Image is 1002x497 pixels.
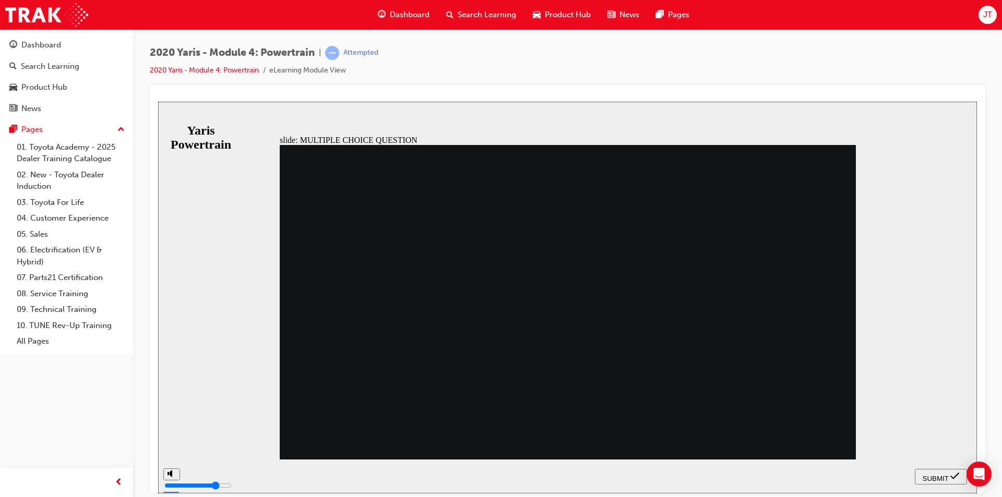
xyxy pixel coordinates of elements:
[390,9,430,21] span: Dashboard
[4,99,129,118] a: News
[4,120,129,139] button: Pages
[13,333,129,349] a: All Pages
[765,373,791,381] span: SUBMIT
[115,476,123,489] span: prev-icon
[983,9,992,21] span: JT
[21,60,79,72] div: Search Learning
[9,125,17,135] span: pages-icon
[13,286,129,302] a: 08. Service Training
[446,8,454,21] span: search-icon
[4,78,129,97] a: Product Hub
[458,9,516,21] span: Search Learning
[378,8,386,21] span: guage-icon
[979,6,997,24] button: JT
[4,33,129,120] button: DashboardSearch LearningProduct HubNews
[438,4,524,26] a: search-iconSearch Learning
[619,9,639,21] span: News
[343,48,378,58] div: Attempted
[5,3,88,27] img: Trak
[545,9,591,21] span: Product Hub
[5,367,22,379] button: volume
[607,8,615,21] span: news-icon
[13,242,129,270] a: 06. Electrification (EV & Hybrid)
[319,47,321,59] span: |
[13,318,129,334] a: 10. TUNE Rev-Up Training
[13,195,129,211] a: 03. Toyota For Life
[21,124,43,136] div: Pages
[150,47,315,59] span: 2020 Yaris - Module 4: Powertrain
[9,83,17,92] span: car-icon
[369,4,438,26] a: guage-iconDashboard
[668,9,689,21] span: Pages
[13,226,129,243] a: 05. Sales
[13,210,129,226] a: 04. Customer Experience
[9,62,17,71] span: search-icon
[533,8,541,21] span: car-icon
[269,65,346,77] li: eLearning Module View
[967,462,992,487] div: Open Intercom Messenger
[757,358,809,392] nav: slide navigation
[757,367,809,383] button: submit
[13,167,129,195] a: 02. New - Toyota Dealer Induction
[4,35,129,55] a: Dashboard
[656,8,664,21] span: pages-icon
[4,57,129,76] a: Search Learning
[21,103,41,115] div: News
[13,270,129,286] a: 07. Parts21 Certification
[5,358,21,392] div: misc controls
[6,380,74,388] input: volume
[599,4,648,26] a: news-iconNews
[9,41,17,50] span: guage-icon
[21,39,61,51] div: Dashboard
[13,139,129,167] a: 01. Toyota Academy - 2025 Dealer Training Catalogue
[117,123,125,137] span: up-icon
[9,104,17,114] span: news-icon
[150,66,259,75] a: 2020 Yaris - Module 4: Powertrain
[21,81,67,93] div: Product Hub
[648,4,698,26] a: pages-iconPages
[13,301,129,318] a: 09. Technical Training
[524,4,599,26] a: car-iconProduct Hub
[325,46,339,60] span: learningRecordVerb_ATTEMPT-icon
